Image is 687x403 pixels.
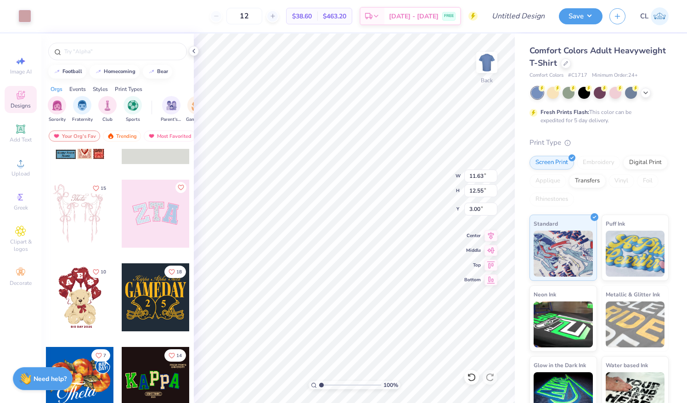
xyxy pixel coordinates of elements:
span: CL [640,11,648,22]
button: Like [175,182,186,193]
img: trend_line.gif [148,69,155,74]
div: Styles [93,85,108,93]
div: Most Favorited [144,131,196,142]
a: CL [640,7,669,25]
span: 10 [101,270,106,274]
span: Fraternity [72,116,93,123]
button: filter button [161,96,182,123]
span: Greek [14,204,28,211]
span: Sorority [49,116,66,123]
div: Your Org's Fav [49,131,100,142]
span: 18 [176,270,182,274]
div: filter for Parent's Weekend [161,96,182,123]
span: Standard [534,219,558,228]
img: Club Image [102,100,113,111]
span: Bottom [464,277,481,283]
span: Comfort Colors Adult Heavyweight T-Shirt [529,45,666,68]
button: Like [164,266,186,278]
div: Digital Print [623,156,668,170]
img: Caroline Litchfield [651,7,669,25]
img: Back [478,53,496,72]
span: Sports [126,116,140,123]
div: Vinyl [608,174,634,188]
span: Comfort Colors [529,72,563,79]
strong: Fresh Prints Flash: [541,108,589,116]
span: Neon Ink [534,289,556,299]
button: filter button [48,96,66,123]
span: Center [464,233,481,239]
span: Add Text [10,136,32,143]
img: Standard [534,231,593,277]
span: Club [102,116,113,123]
div: Orgs [51,85,62,93]
input: Try "Alpha" [63,47,181,56]
span: $463.20 [323,11,346,21]
button: homecoming [90,65,140,79]
span: Decorate [10,279,32,287]
span: 14 [176,353,182,358]
div: Applique [529,174,566,188]
img: Sports Image [128,100,138,111]
strong: Need help? [34,375,67,383]
span: 15 [101,186,106,191]
div: filter for Sorority [48,96,66,123]
div: Trending [103,131,141,142]
span: Designs [11,102,31,109]
button: football [48,65,86,79]
span: FREE [444,13,454,19]
div: filter for Club [98,96,117,123]
div: filter for Sports [124,96,142,123]
div: Transfers [569,174,606,188]
div: Back [481,76,493,85]
img: Metallic & Glitter Ink [606,301,665,347]
span: Minimum Order: 24 + [592,72,638,79]
div: This color can be expedited for 5 day delivery. [541,108,653,125]
div: Events [69,85,86,93]
img: trend_line.gif [53,69,61,74]
div: Rhinestones [529,193,574,206]
span: # C1717 [568,72,587,79]
span: Upload [11,170,30,177]
div: filter for Game Day [186,96,207,123]
div: football [62,69,82,74]
img: trending.gif [107,133,114,139]
button: Like [91,349,110,362]
button: bear [143,65,172,79]
span: Middle [464,247,481,254]
span: Parent's Weekend [161,116,182,123]
button: filter button [98,96,117,123]
img: trend_line.gif [95,69,102,74]
span: Glow in the Dark Ink [534,360,586,370]
img: Sorority Image [52,100,62,111]
button: Like [89,266,110,278]
div: Embroidery [577,156,620,170]
div: Screen Print [529,156,574,170]
div: Print Type [529,137,669,148]
img: Puff Ink [606,231,665,277]
img: most_fav.gif [53,133,60,139]
span: 100 % [383,381,398,389]
span: Metallic & Glitter Ink [606,289,660,299]
span: Image AI [10,68,32,75]
div: bear [157,69,168,74]
img: Parent's Weekend Image [166,100,177,111]
span: Game Day [186,116,207,123]
button: filter button [186,96,207,123]
button: filter button [72,96,93,123]
input: – – [226,8,262,24]
div: filter for Fraternity [72,96,93,123]
div: Print Types [115,85,142,93]
span: Puff Ink [606,219,625,228]
input: Untitled Design [484,7,552,25]
button: Like [164,349,186,362]
img: Fraternity Image [77,100,87,111]
div: homecoming [104,69,135,74]
span: Top [464,262,481,268]
button: filter button [124,96,142,123]
span: [DATE] - [DATE] [389,11,439,21]
img: Neon Ink [534,301,593,347]
span: Water based Ink [606,360,648,370]
span: Clipart & logos [5,238,37,253]
span: $38.60 [292,11,312,21]
img: Game Day Image [191,100,202,111]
